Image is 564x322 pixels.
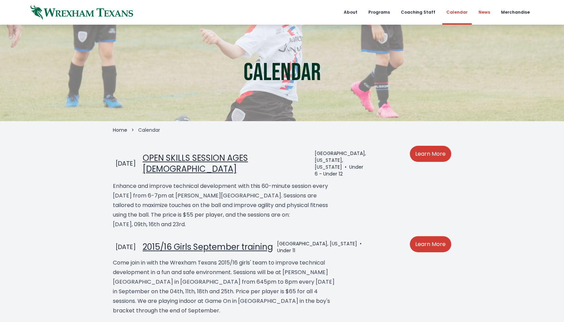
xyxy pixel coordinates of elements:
[315,150,366,170] span: [GEOGRAPHIC_DATA], [US_STATE], [US_STATE]
[113,181,335,229] p: Enhance and improve technical development with this 60-minute session every [DATE] from 6-7pm at ...
[410,236,451,252] a: Learn More
[131,127,134,133] li: >
[143,241,273,253] a: 2015/16 Girls September training
[113,127,127,133] a: Home
[315,164,363,177] span: Under 6 - Under 12
[113,258,335,315] p: Come join in with the Wrexham Texans 2015/16 girls' team to improve technical development in a fu...
[360,240,362,247] span: •
[410,146,451,162] a: Learn More
[244,61,321,85] h1: Calendar
[138,127,160,133] span: Calendar
[277,247,295,254] span: Under 11
[277,240,357,247] span: [GEOGRAPHIC_DATA], [US_STATE]
[143,152,248,175] a: OPEN SKILLS SESSION AGES [DEMOGRAPHIC_DATA]
[113,241,139,253] div: [DATE]
[113,157,139,170] div: [DATE]
[345,164,346,170] span: •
